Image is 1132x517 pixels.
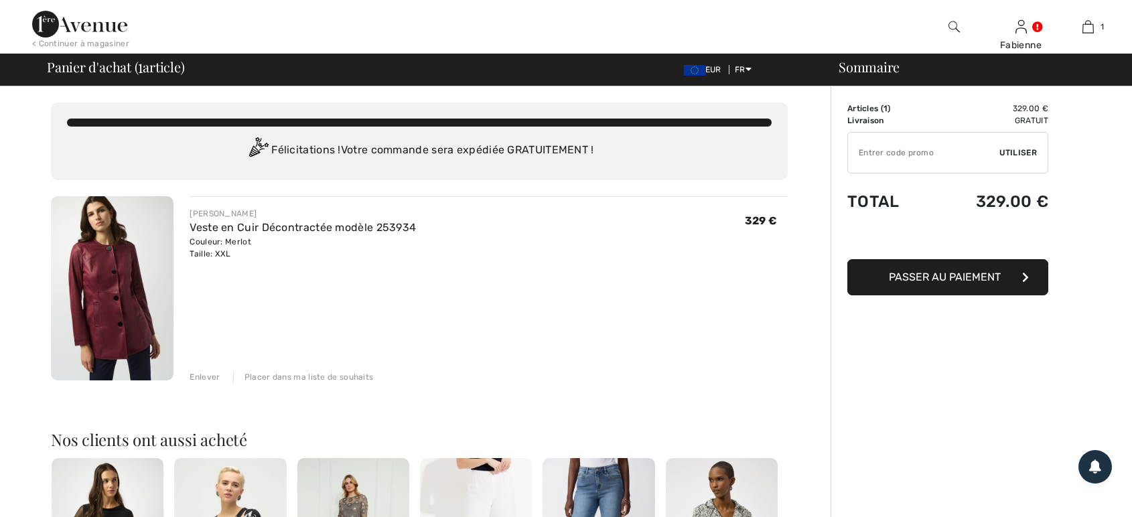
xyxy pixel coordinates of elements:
div: Couleur: Merlot Taille: XXL [190,236,416,260]
td: Gratuit [931,115,1048,127]
img: recherche [948,19,960,35]
a: Veste en Cuir Décontractée modèle 253934 [190,221,416,234]
span: 1 [138,57,143,74]
span: Passer au paiement [889,271,1001,283]
td: Livraison [847,115,931,127]
span: 1 [1101,21,1104,33]
h2: Nos clients ont aussi acheté [51,431,788,447]
div: Enlever [190,371,220,383]
div: < Continuer à magasiner [32,38,129,50]
span: FR [735,65,752,74]
div: Sommaire [823,60,1124,74]
input: Code promo [848,133,999,173]
td: Total [847,179,931,224]
span: Panier d'achat ( article) [47,60,185,74]
button: Passer au paiement [847,259,1048,295]
img: Euro [684,65,705,76]
span: 1 [883,104,888,113]
td: 329.00 € [931,179,1048,224]
a: Se connecter [1015,20,1027,33]
img: 1ère Avenue [32,11,127,38]
div: Placer dans ma liste de souhaits [233,371,374,383]
span: Utiliser [999,147,1037,159]
div: Félicitations ! Votre commande sera expédiée GRATUITEMENT ! [67,137,772,164]
img: Mon panier [1082,19,1094,35]
a: 1 [1055,19,1121,35]
iframe: PayPal [847,224,1048,254]
img: Veste en Cuir Décontractée modèle 253934 [51,196,173,380]
img: Mes infos [1015,19,1027,35]
span: 329 € [745,214,778,227]
div: Fabienne [988,38,1054,52]
img: Congratulation2.svg [244,137,271,164]
td: 329.00 € [931,102,1048,115]
div: [PERSON_NAME] [190,208,416,220]
td: Articles ( ) [847,102,931,115]
span: EUR [684,65,727,74]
